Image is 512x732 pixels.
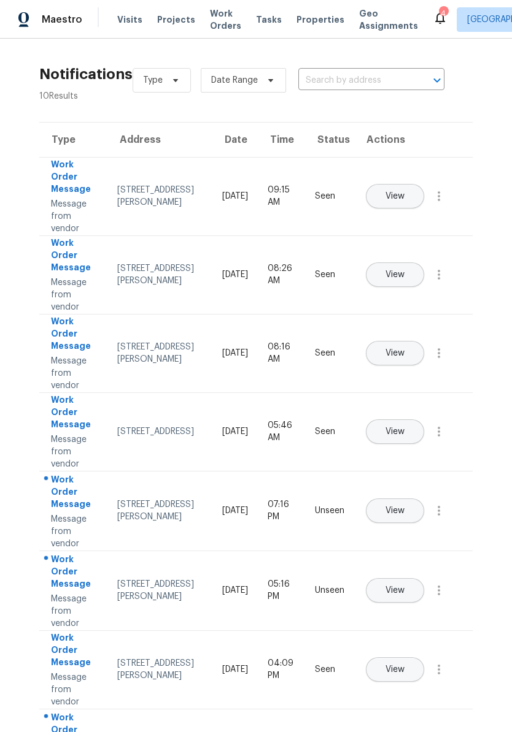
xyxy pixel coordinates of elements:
[211,74,258,86] span: Date Range
[386,665,405,674] span: View
[315,584,344,597] div: Unseen
[210,7,241,32] span: Work Orders
[315,425,344,438] div: Seen
[42,13,82,26] span: Maestro
[51,237,98,276] div: Work Order Message
[51,631,98,671] div: Work Order Message
[366,578,424,603] button: View
[51,513,98,550] div: Message from vendor
[366,262,424,287] button: View
[51,473,98,513] div: Work Order Message
[366,498,424,523] button: View
[51,394,98,433] div: Work Order Message
[386,192,405,201] span: View
[51,553,98,593] div: Work Order Message
[51,276,98,313] div: Message from vendor
[315,505,344,517] div: Unseen
[315,269,344,281] div: Seen
[117,657,203,682] div: [STREET_ADDRESS][PERSON_NAME]
[39,123,107,157] th: Type
[222,190,248,202] div: [DATE]
[51,315,98,355] div: Work Order Message
[117,425,203,438] div: [STREET_ADDRESS]
[366,184,424,208] button: View
[222,505,248,517] div: [DATE]
[51,355,98,392] div: Message from vendor
[256,15,282,24] span: Tasks
[222,663,248,676] div: [DATE]
[366,657,424,682] button: View
[51,671,98,708] div: Message from vendor
[268,657,295,682] div: 04:09 PM
[366,419,424,444] button: View
[315,190,344,202] div: Seen
[39,68,133,80] h2: Notifications
[268,578,295,603] div: 05:16 PM
[268,341,295,365] div: 08:16 AM
[386,270,405,280] span: View
[258,123,305,157] th: Time
[157,13,195,26] span: Projects
[386,586,405,595] span: View
[117,498,203,523] div: [STREET_ADDRESS][PERSON_NAME]
[359,7,418,32] span: Geo Assignments
[117,184,203,208] div: [STREET_ADDRESS][PERSON_NAME]
[268,498,295,523] div: 07:16 PM
[212,123,258,157] th: Date
[315,663,344,676] div: Seen
[107,123,212,157] th: Address
[354,123,473,157] th: Actions
[315,347,344,359] div: Seen
[386,427,405,437] span: View
[305,123,354,157] th: Status
[51,433,98,470] div: Message from vendor
[39,90,133,102] div: 10 Results
[222,584,248,597] div: [DATE]
[429,72,446,89] button: Open
[222,425,248,438] div: [DATE]
[386,506,405,516] span: View
[268,262,295,287] div: 08:26 AM
[51,158,98,198] div: Work Order Message
[366,341,424,365] button: View
[386,349,405,358] span: View
[117,341,203,365] div: [STREET_ADDRESS][PERSON_NAME]
[51,198,98,235] div: Message from vendor
[117,262,203,287] div: [STREET_ADDRESS][PERSON_NAME]
[117,578,203,603] div: [STREET_ADDRESS][PERSON_NAME]
[439,7,448,20] div: 4
[117,13,142,26] span: Visits
[51,593,98,630] div: Message from vendor
[298,71,410,90] input: Search by address
[222,347,248,359] div: [DATE]
[222,269,248,281] div: [DATE]
[268,419,295,444] div: 05:46 AM
[268,184,295,208] div: 09:15 AM
[143,74,163,86] span: Type
[297,13,344,26] span: Properties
